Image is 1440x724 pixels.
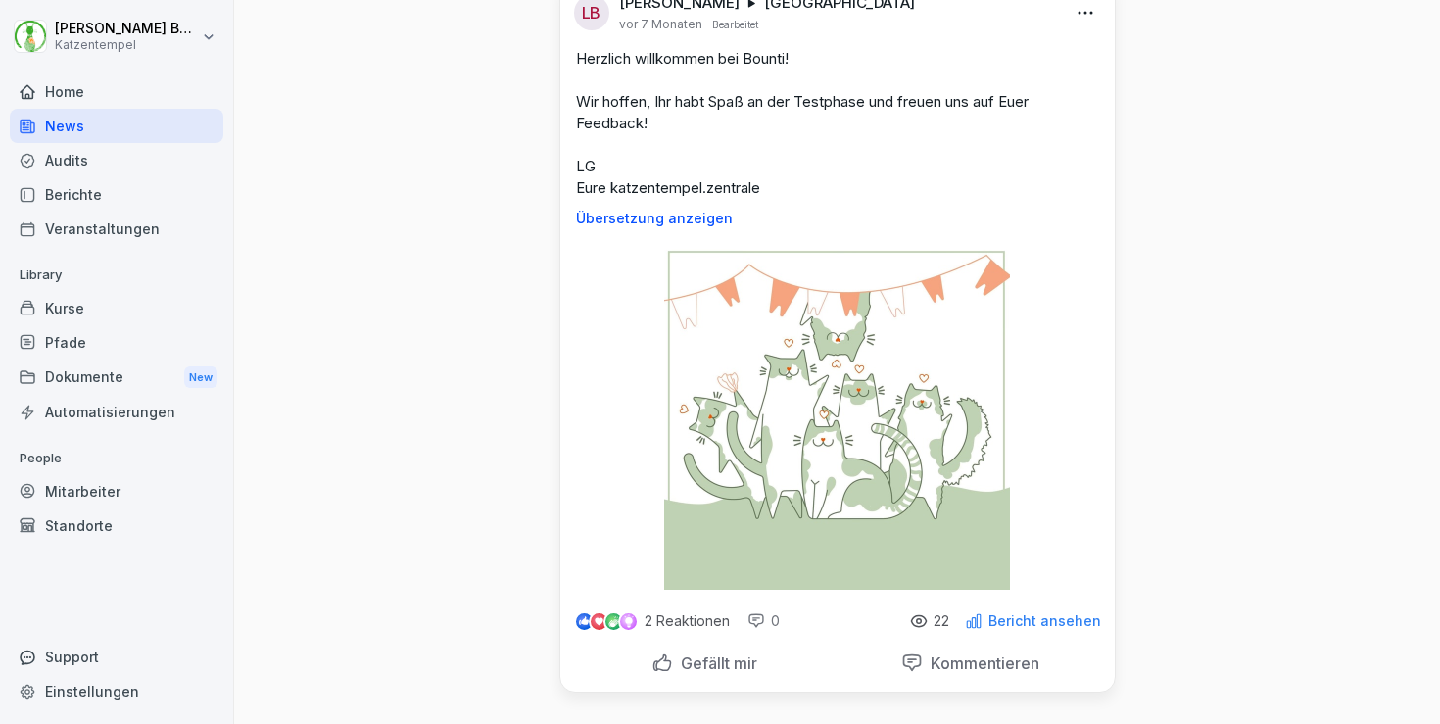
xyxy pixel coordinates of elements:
img: celebrate [605,613,622,630]
div: Dokumente [10,360,223,396]
a: Einstellungen [10,674,223,708]
a: Veranstaltungen [10,212,223,246]
img: inspiring [620,612,637,630]
a: Kurse [10,291,223,325]
a: DokumenteNew [10,360,223,396]
p: 2 Reaktionen [645,613,730,629]
p: Übersetzung anzeigen [576,211,1099,226]
img: like [576,613,592,629]
div: Support [10,640,223,674]
p: Kommentieren [923,653,1039,673]
a: News [10,109,223,143]
div: New [184,366,217,389]
p: [PERSON_NAME] Benedix [55,21,198,37]
p: Bericht ansehen [988,613,1101,629]
p: 22 [934,613,949,629]
p: Herzlich willkommen bei Bounti! Wir hoffen, Ihr habt Spaß an der Testphase und freuen uns auf Eue... [576,48,1099,199]
p: Katzentempel [55,38,198,52]
p: Bearbeitet [712,17,758,32]
img: love [592,614,606,629]
div: 0 [747,611,780,631]
a: Berichte [10,177,223,212]
img: or2l2cx0qd75simpy27qvkah.png [664,242,1010,590]
a: Standorte [10,508,223,543]
a: Mitarbeiter [10,474,223,508]
p: vor 7 Monaten [619,17,702,32]
p: Library [10,260,223,291]
a: Automatisierungen [10,395,223,429]
a: Pfade [10,325,223,360]
a: Audits [10,143,223,177]
p: People [10,443,223,474]
p: Gefällt mir [673,653,757,673]
a: Home [10,74,223,109]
